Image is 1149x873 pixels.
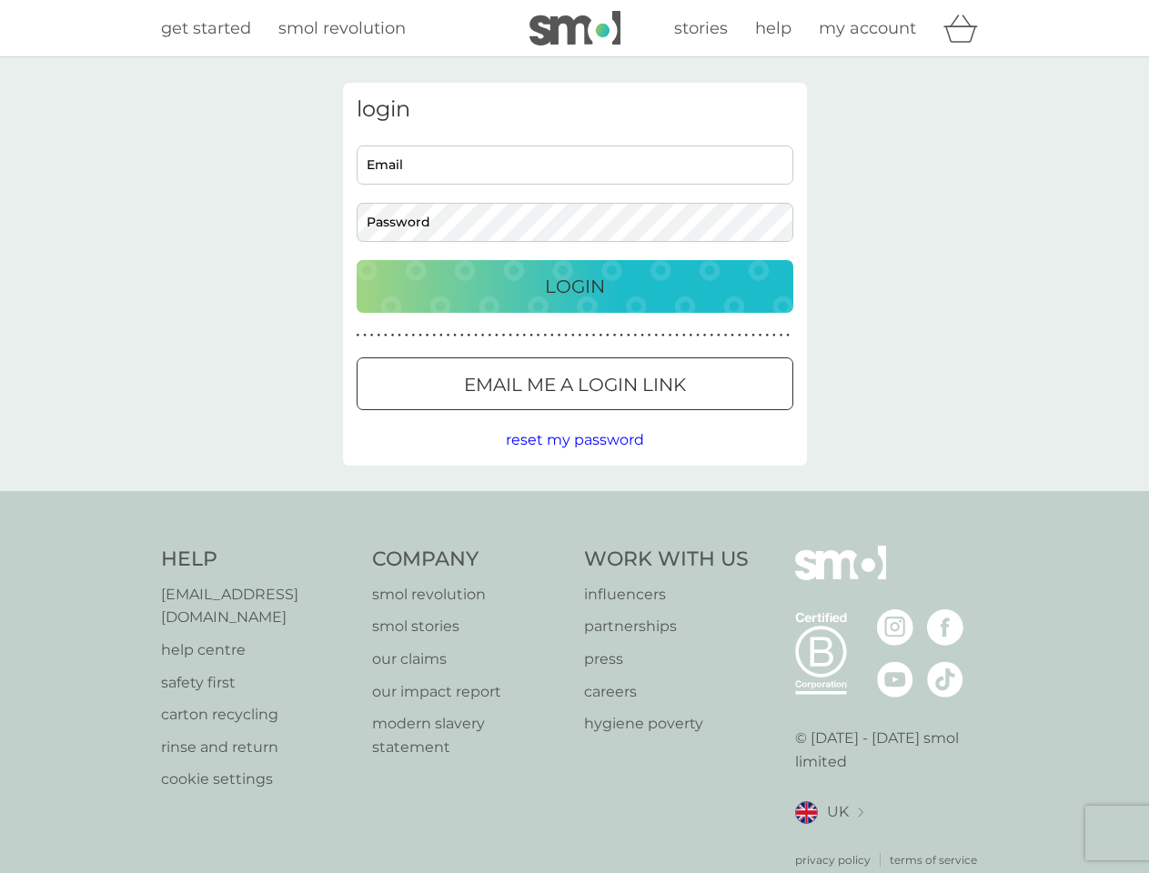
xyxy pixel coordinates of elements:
[464,370,686,399] p: Email me a login link
[795,801,818,824] img: UK flag
[613,331,617,340] p: ●
[161,583,355,629] p: [EMAIL_ADDRESS][DOMAIN_NAME]
[571,331,575,340] p: ●
[357,331,360,340] p: ●
[432,331,436,340] p: ●
[648,331,651,340] p: ●
[564,331,568,340] p: ●
[585,331,589,340] p: ●
[161,736,355,759] a: rinse and return
[278,18,406,38] span: smol revolution
[398,331,401,340] p: ●
[516,331,519,340] p: ●
[545,272,605,301] p: Login
[724,331,728,340] p: ●
[795,546,886,607] img: smol
[786,331,790,340] p: ●
[634,331,638,340] p: ●
[372,583,566,607] a: smol revolution
[675,331,679,340] p: ●
[161,671,355,695] a: safety first
[537,331,540,340] p: ●
[377,331,380,340] p: ●
[481,331,485,340] p: ●
[654,331,658,340] p: ●
[592,331,596,340] p: ●
[161,638,355,662] a: help centre
[278,15,406,42] a: smol revolution
[755,15,791,42] a: help
[509,331,512,340] p: ●
[363,331,367,340] p: ●
[584,546,749,574] h4: Work With Us
[453,331,457,340] p: ●
[370,331,374,340] p: ●
[372,647,566,671] a: our claims
[439,331,443,340] p: ●
[502,331,506,340] p: ●
[765,331,769,340] p: ●
[506,431,644,448] span: reset my password
[738,331,741,340] p: ●
[161,768,355,791] a: cookie settings
[579,331,582,340] p: ●
[877,609,913,646] img: visit the smol Instagram page
[468,331,471,340] p: ●
[584,712,749,736] a: hygiene poverty
[161,703,355,727] a: carton recycling
[584,647,749,671] a: press
[751,331,755,340] p: ●
[426,331,429,340] p: ●
[418,331,422,340] p: ●
[717,331,721,340] p: ●
[161,546,355,574] h4: Help
[372,615,566,638] a: smol stories
[795,851,871,868] a: privacy policy
[661,331,665,340] p: ●
[755,18,791,38] span: help
[161,18,251,38] span: get started
[877,661,913,697] img: visit the smol Youtube page
[474,331,478,340] p: ●
[669,331,672,340] p: ●
[731,331,734,340] p: ●
[529,11,620,45] img: smol
[558,331,561,340] p: ●
[584,583,749,607] a: influencers
[890,851,977,868] a: terms of service
[674,18,728,38] span: stories
[620,331,623,340] p: ●
[584,615,749,638] a: partnerships
[927,661,963,697] img: visit the smol Tiktok page
[384,331,388,340] p: ●
[372,546,566,574] h4: Company
[550,331,554,340] p: ●
[523,331,527,340] p: ●
[827,800,849,824] span: UK
[372,680,566,704] p: our impact report
[357,96,793,123] h3: login
[506,428,644,452] button: reset my password
[391,331,395,340] p: ●
[357,260,793,313] button: Login
[772,331,776,340] p: ●
[357,357,793,410] button: Email me a login link
[795,727,989,773] p: © [DATE] - [DATE] smol limited
[858,808,863,818] img: select a new location
[161,15,251,42] a: get started
[745,331,749,340] p: ●
[372,712,566,758] a: modern slavery statement
[412,331,416,340] p: ●
[819,15,916,42] a: my account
